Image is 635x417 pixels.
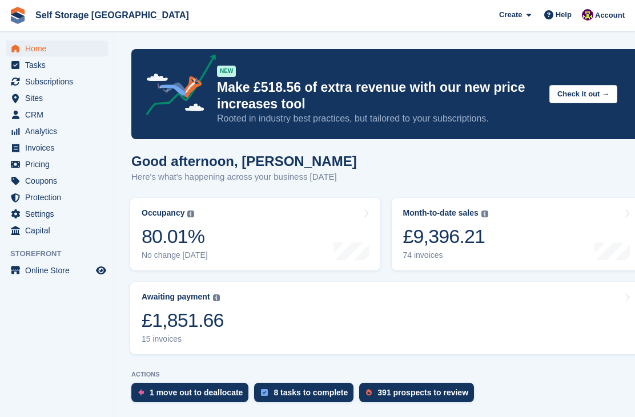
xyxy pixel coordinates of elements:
[25,140,94,156] span: Invoices
[130,198,380,270] a: Occupancy 80.01% No change [DATE]
[138,389,144,396] img: move_outs_to_deallocate_icon-f764333ba52eb49d3ac5e1228854f67142a1ed5810a6f6cc68b1a99e826820c5.svg
[25,123,94,139] span: Analytics
[377,388,468,397] div: 391 prospects to review
[6,57,108,73] a: menu
[131,383,254,408] a: 1 move out to deallocate
[217,112,540,125] p: Rooted in industry best practices, but tailored to your subscriptions.
[25,206,94,222] span: Settings
[142,225,208,248] div: 80.01%
[556,9,572,21] span: Help
[274,388,348,397] div: 8 tasks to complete
[142,208,184,218] div: Occupancy
[25,107,94,123] span: CRM
[6,206,108,222] a: menu
[213,294,220,301] img: icon-info-grey-7440780725fd019a000dd9b08b2336e03edf1995a4989e88bcd33f0948082b44.svg
[6,107,108,123] a: menu
[499,9,522,21] span: Create
[217,66,236,77] div: NEW
[142,309,224,332] div: £1,851.66
[25,74,94,90] span: Subscriptions
[6,140,108,156] a: menu
[10,248,114,260] span: Storefront
[25,41,94,56] span: Home
[254,383,359,408] a: 8 tasks to complete
[31,6,194,25] a: Self Storage [GEOGRAPHIC_DATA]
[6,262,108,278] a: menu
[6,173,108,189] a: menu
[142,292,210,302] div: Awaiting payment
[25,57,94,73] span: Tasks
[25,262,94,278] span: Online Store
[359,383,480,408] a: 391 prospects to review
[582,9,593,21] img: Nicholas Williams
[6,222,108,238] a: menu
[142,334,224,344] div: 15 invoices
[150,388,243,397] div: 1 move out to deallocate
[6,90,108,106] a: menu
[261,389,268,396] img: task-75834270c22a3079a89374b754ae025e5fb1db73e45f91037f5363f120a921f8.svg
[25,189,94,205] span: Protection
[6,156,108,172] a: menu
[6,189,108,205] a: menu
[136,54,216,119] img: price-adjustments-announcement-icon-8257ccfd72463d97f412b2fc003d46551f7dbcb40ab6d574587a9cd5c0d94...
[366,389,372,396] img: prospect-51fa495bee0391a8d652442698ab0144808aea92771e9ea1ae160a38d050c398.svg
[217,79,540,112] p: Make £518.56 of extra revenue with our new price increases tool
[25,156,94,172] span: Pricing
[94,264,108,277] a: Preview store
[403,225,488,248] div: £9,396.21
[403,208,479,218] div: Month-to-date sales
[187,210,194,217] img: icon-info-grey-7440780725fd019a000dd9b08b2336e03edf1995a4989e88bcd33f0948082b44.svg
[6,41,108,56] a: menu
[549,85,617,104] button: Check it out →
[142,250,208,260] div: No change [DATE]
[6,74,108,90] a: menu
[481,210,488,217] img: icon-info-grey-7440780725fd019a000dd9b08b2336e03edf1995a4989e88bcd33f0948082b44.svg
[25,90,94,106] span: Sites
[131,153,357,169] h1: Good afternoon, [PERSON_NAME]
[131,171,357,184] p: Here's what's happening across your business [DATE]
[9,7,26,24] img: stora-icon-8386f47178a22dfd0bd8f6a31ec36ba5ce8667c1dd55bd0f319d3a0aa187defe.svg
[403,250,488,260] div: 74 invoices
[595,10,625,21] span: Account
[25,222,94,238] span: Capital
[6,123,108,139] a: menu
[25,173,94,189] span: Coupons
